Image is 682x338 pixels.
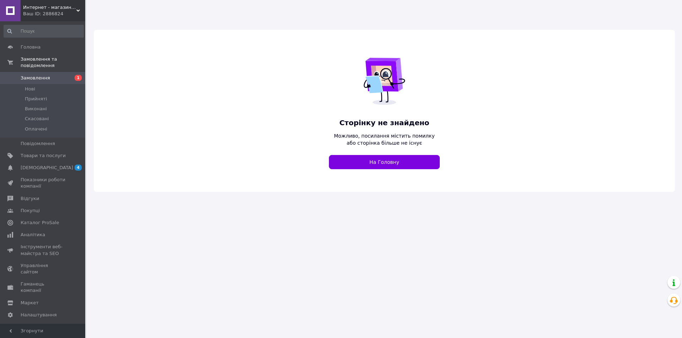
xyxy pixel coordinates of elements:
[25,126,47,132] span: Оплачені
[21,207,40,214] span: Покупці
[21,44,40,50] span: Головна
[21,281,66,294] span: Гаманець компанії
[329,155,440,169] a: На Головну
[4,25,84,38] input: Пошук
[21,153,66,159] span: Товари та послуги
[21,56,85,69] span: Замовлення та повідомлення
[75,75,82,81] span: 1
[21,195,39,202] span: Відгуки
[25,86,35,92] span: Нові
[23,4,76,11] span: Интернет - магазин Artis
[21,312,57,318] span: Налаштування
[21,165,73,171] span: [DEMOGRAPHIC_DATA]
[21,232,45,238] span: Аналітика
[21,75,50,81] span: Замовлення
[23,11,85,17] div: Ваш ID: 2886824
[25,106,47,112] span: Виконані
[21,220,59,226] span: Каталог ProSale
[21,177,66,189] span: Показники роботи компанії
[25,116,49,122] span: Скасовані
[329,132,440,146] span: Можливо, посилання містить помилку або сторінка більше не існує
[25,96,47,102] span: Прийняті
[21,140,55,147] span: Повідомлення
[329,118,440,128] span: Сторінку не знайдено
[21,262,66,275] span: Управління сайтом
[21,300,39,306] span: Маркет
[75,165,82,171] span: 4
[21,244,66,256] span: Інструменти веб-майстра та SEO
